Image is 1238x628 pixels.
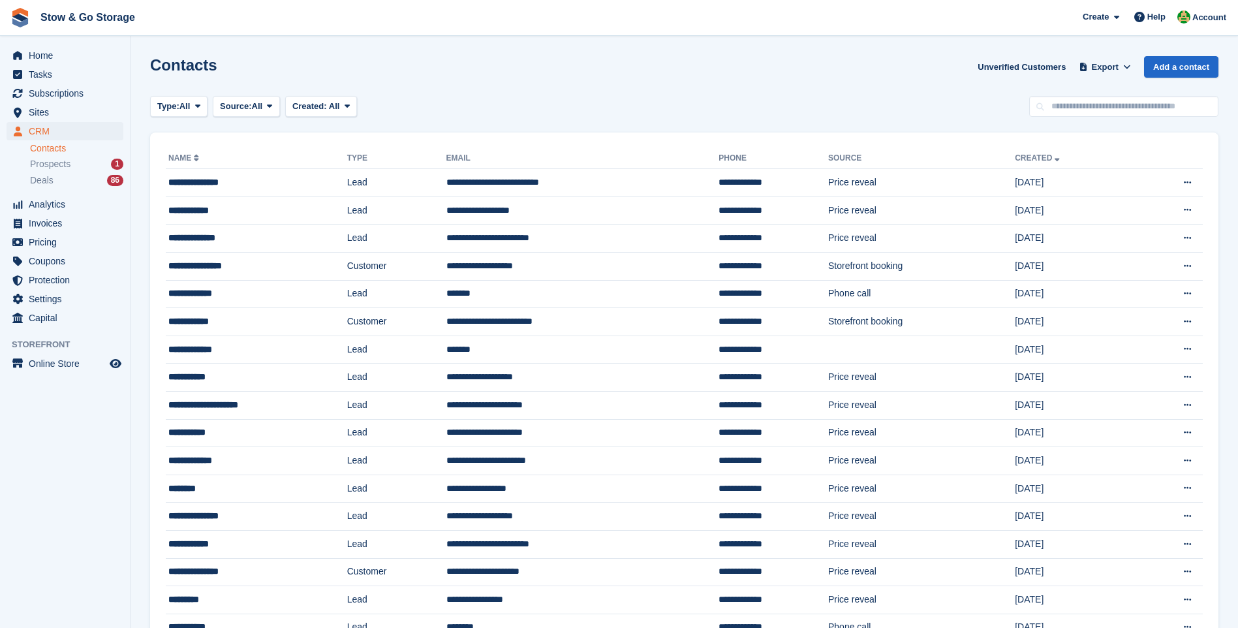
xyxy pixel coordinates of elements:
[29,309,107,327] span: Capital
[150,96,208,118] button: Type: All
[1147,10,1166,24] span: Help
[10,8,30,27] img: stora-icon-8386f47178a22dfd0bd8f6a31ec36ba5ce8667c1dd55bd0f319d3a0aa187defe.svg
[1015,558,1134,586] td: [DATE]
[347,558,446,586] td: Customer
[1015,391,1134,419] td: [DATE]
[111,159,123,170] div: 1
[828,558,1015,586] td: Price reveal
[347,530,446,558] td: Lead
[29,233,107,251] span: Pricing
[347,391,446,419] td: Lead
[347,280,446,308] td: Lead
[347,503,446,531] td: Lead
[1083,10,1109,24] span: Create
[1092,61,1119,74] span: Export
[29,354,107,373] span: Online Store
[828,391,1015,419] td: Price reveal
[7,354,123,373] a: menu
[347,475,446,503] td: Lead
[107,175,123,186] div: 86
[7,65,123,84] a: menu
[1192,11,1226,24] span: Account
[1015,280,1134,308] td: [DATE]
[1144,56,1218,78] a: Add a contact
[329,101,340,111] span: All
[828,503,1015,531] td: Price reveal
[347,196,446,225] td: Lead
[1015,153,1062,163] a: Created
[828,419,1015,447] td: Price reveal
[7,84,123,102] a: menu
[347,148,446,169] th: Type
[7,46,123,65] a: menu
[285,96,357,118] button: Created: All
[29,122,107,140] span: CRM
[347,586,446,614] td: Lead
[446,148,719,169] th: Email
[1015,586,1134,614] td: [DATE]
[1015,252,1134,280] td: [DATE]
[157,100,179,113] span: Type:
[30,174,123,187] a: Deals 86
[7,271,123,289] a: menu
[29,252,107,270] span: Coupons
[828,252,1015,280] td: Storefront booking
[347,225,446,253] td: Lead
[1015,308,1134,336] td: [DATE]
[30,158,70,170] span: Prospects
[108,356,123,371] a: Preview store
[1015,447,1134,475] td: [DATE]
[150,56,217,74] h1: Contacts
[1015,475,1134,503] td: [DATE]
[29,46,107,65] span: Home
[30,157,123,171] a: Prospects 1
[7,290,123,308] a: menu
[347,169,446,197] td: Lead
[828,280,1015,308] td: Phone call
[972,56,1071,78] a: Unverified Customers
[168,153,202,163] a: Name
[828,196,1015,225] td: Price reveal
[828,148,1015,169] th: Source
[252,100,263,113] span: All
[7,103,123,121] a: menu
[179,100,191,113] span: All
[29,84,107,102] span: Subscriptions
[7,309,123,327] a: menu
[29,271,107,289] span: Protection
[828,225,1015,253] td: Price reveal
[347,419,446,447] td: Lead
[7,233,123,251] a: menu
[213,96,280,118] button: Source: All
[1015,503,1134,531] td: [DATE]
[7,195,123,213] a: menu
[828,308,1015,336] td: Storefront booking
[29,195,107,213] span: Analytics
[30,142,123,155] a: Contacts
[347,447,446,475] td: Lead
[1015,196,1134,225] td: [DATE]
[1015,364,1134,392] td: [DATE]
[347,252,446,280] td: Customer
[828,475,1015,503] td: Price reveal
[828,447,1015,475] td: Price reveal
[1015,336,1134,364] td: [DATE]
[7,214,123,232] a: menu
[828,169,1015,197] td: Price reveal
[1015,530,1134,558] td: [DATE]
[7,122,123,140] a: menu
[347,336,446,364] td: Lead
[35,7,140,28] a: Stow & Go Storage
[29,290,107,308] span: Settings
[7,252,123,270] a: menu
[29,103,107,121] span: Sites
[220,100,251,113] span: Source:
[1076,56,1134,78] button: Export
[719,148,828,169] th: Phone
[29,214,107,232] span: Invoices
[1015,169,1134,197] td: [DATE]
[12,338,130,351] span: Storefront
[828,586,1015,614] td: Price reveal
[347,364,446,392] td: Lead
[29,65,107,84] span: Tasks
